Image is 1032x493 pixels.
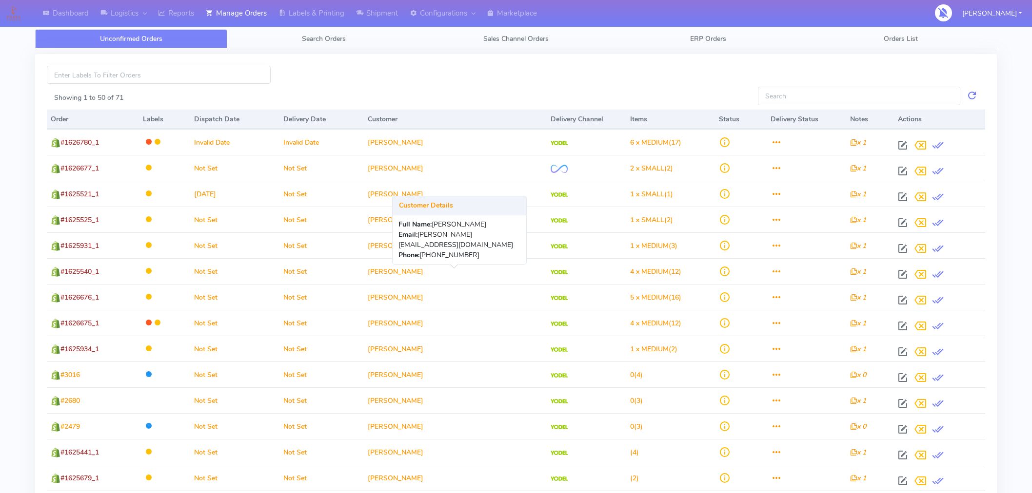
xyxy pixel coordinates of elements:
[47,66,271,84] input: Enter Labels To Filter Orders
[630,293,681,302] span: (16)
[551,399,568,404] img: Yodel
[190,413,279,439] td: Not Set
[850,344,866,354] i: x 1
[364,361,546,387] td: [PERSON_NAME]
[547,110,626,129] th: Delivery Channel
[850,164,866,173] i: x 1
[190,387,279,413] td: Not Set
[279,336,364,361] td: Not Set
[551,270,568,275] img: Yodel
[630,344,677,354] span: (2)
[393,196,526,215] h3: Customer Details
[551,165,568,173] img: OnFleet
[190,310,279,336] td: Not Set
[364,181,546,207] td: [PERSON_NAME]
[190,284,279,310] td: Not Set
[551,244,568,249] img: Yodel
[60,396,80,405] span: #2680
[35,29,997,48] ul: Tabs
[630,370,643,379] span: (4)
[630,190,673,199] span: (1)
[60,344,99,354] span: #1625934_1
[364,207,546,232] td: [PERSON_NAME]
[630,164,673,173] span: (2)
[364,465,546,491] td: [PERSON_NAME]
[190,155,279,181] td: Not Set
[630,164,664,173] span: 2 x SMALL
[767,110,846,129] th: Delivery Status
[955,3,1029,23] button: [PERSON_NAME]
[364,284,546,310] td: [PERSON_NAME]
[279,129,364,155] td: Invalid Date
[60,241,99,250] span: #1625931_1
[190,439,279,465] td: Not Set
[279,361,364,387] td: Not Set
[630,138,681,147] span: (17)
[630,319,681,328] span: (12)
[398,220,432,229] strong: Full Name:
[850,370,866,379] i: x 0
[758,87,960,105] input: Search
[630,396,634,405] span: 0
[302,34,346,43] span: Search Orders
[54,93,123,103] label: Showing 1 to 50 of 71
[279,439,364,465] td: Not Set
[393,215,526,264] div: [PERSON_NAME] [PERSON_NAME][EMAIL_ADDRESS][DOMAIN_NAME] [PHONE_NUMBER]
[279,284,364,310] td: Not Set
[190,181,279,207] td: [DATE]
[60,293,99,302] span: #1626676_1
[279,310,364,336] td: Not Set
[846,110,894,129] th: Notes
[551,425,568,430] img: Yodel
[364,110,546,129] th: Customer
[190,258,279,284] td: Not Set
[190,110,279,129] th: Dispatch Date
[190,207,279,232] td: Not Set
[551,296,568,301] img: Yodel
[364,310,546,336] td: [PERSON_NAME]
[60,215,99,225] span: #1625525_1
[60,319,99,328] span: #1626675_1
[100,34,162,43] span: Unconfirmed Orders
[190,465,279,491] td: Not Set
[279,181,364,207] td: Not Set
[690,34,726,43] span: ERP Orders
[60,267,99,276] span: #1625540_1
[551,141,568,146] img: Yodel
[630,422,643,431] span: (3)
[630,267,669,276] span: 4 x MEDIUM
[630,215,673,225] span: (2)
[60,370,80,379] span: #3016
[60,164,99,173] span: #1626677_1
[551,347,568,352] img: Yodel
[630,344,669,354] span: 1 x MEDIUM
[894,110,985,129] th: Actions
[850,267,866,276] i: x 1
[630,370,634,379] span: 0
[630,396,643,405] span: (3)
[551,192,568,197] img: Yodel
[60,474,99,483] span: #1625679_1
[551,476,568,481] img: Yodel
[850,474,866,483] i: x 1
[364,336,546,361] td: [PERSON_NAME]
[279,387,364,413] td: Not Set
[398,250,419,260] strong: Phone:
[364,387,546,413] td: [PERSON_NAME]
[60,422,80,431] span: #2479
[551,218,568,223] img: Yodel
[630,241,669,250] span: 1 x MEDIUM
[364,258,546,284] td: [PERSON_NAME]
[60,138,99,147] span: #1626780_1
[630,319,669,328] span: 4 x MEDIUM
[850,138,866,147] i: x 1
[364,439,546,465] td: [PERSON_NAME]
[60,448,99,457] span: #1625441_1
[630,448,639,457] span: (4)
[630,267,681,276] span: (12)
[551,451,568,455] img: Yodel
[850,448,866,457] i: x 1
[483,34,549,43] span: Sales Channel Orders
[279,155,364,181] td: Not Set
[398,230,417,239] strong: Email:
